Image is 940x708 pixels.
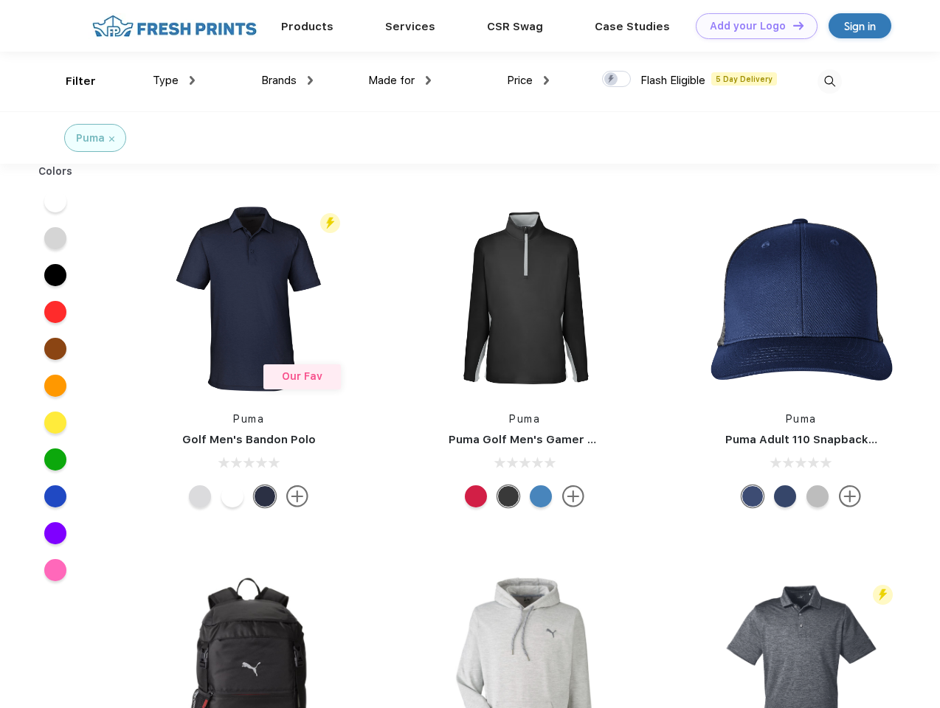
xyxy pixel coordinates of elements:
[426,201,623,397] img: func=resize&h=266
[27,164,84,179] div: Colors
[308,76,313,85] img: dropdown.png
[189,485,211,507] div: High Rise
[385,20,435,33] a: Services
[509,413,540,425] a: Puma
[497,485,519,507] div: Puma Black
[88,13,261,39] img: fo%20logo%202.webp
[182,433,316,446] a: Golf Men's Bandon Polo
[426,76,431,85] img: dropdown.png
[839,485,861,507] img: more.svg
[281,20,334,33] a: Products
[844,18,876,35] div: Sign in
[449,433,682,446] a: Puma Golf Men's Gamer Golf Quarter-Zip
[793,21,804,29] img: DT
[190,76,195,85] img: dropdown.png
[703,201,899,397] img: func=resize&h=266
[873,585,893,605] img: flash_active_toggle.svg
[487,20,543,33] a: CSR Swag
[286,485,308,507] img: more.svg
[829,13,891,38] a: Sign in
[76,131,105,146] div: Puma
[221,485,243,507] div: Bright White
[786,413,817,425] a: Puma
[109,136,114,142] img: filter_cancel.svg
[368,74,415,87] span: Made for
[282,370,322,382] span: Our Fav
[562,485,584,507] img: more.svg
[742,485,764,507] div: Peacoat Qut Shd
[530,485,552,507] div: Bright Cobalt
[711,72,777,86] span: 5 Day Delivery
[254,485,276,507] div: Navy Blazer
[233,413,264,425] a: Puma
[710,20,786,32] div: Add your Logo
[66,73,96,90] div: Filter
[465,485,487,507] div: Ski Patrol
[153,74,179,87] span: Type
[261,74,297,87] span: Brands
[818,69,842,94] img: desktop_search.svg
[507,74,533,87] span: Price
[640,74,705,87] span: Flash Eligible
[774,485,796,507] div: Peacoat with Qut Shd
[320,213,340,233] img: flash_active_toggle.svg
[544,76,549,85] img: dropdown.png
[151,201,347,397] img: func=resize&h=266
[806,485,829,507] div: Quarry with Brt Whit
